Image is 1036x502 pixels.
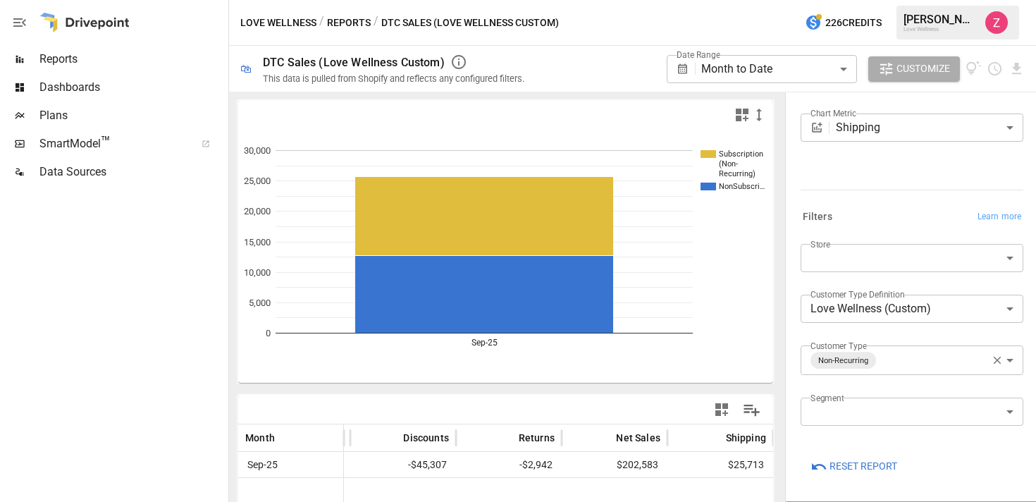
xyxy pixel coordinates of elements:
span: Net Sales [616,431,660,445]
label: Customer Type Definition [810,288,905,300]
button: Sort [382,428,402,448]
div: Love Wellness (Custom) [801,295,1023,323]
div: Love Wellness [904,26,977,32]
text: 0 [266,328,271,338]
span: -$45,307 [357,453,449,477]
span: Month to Date [701,62,772,75]
button: Love Wellness [240,14,316,32]
span: Dashboards [39,79,226,96]
button: Sort [498,428,517,448]
div: DTC Sales (Love Wellness Custom) [263,56,445,69]
button: 226Credits [799,10,887,36]
svg: A chart. [238,129,773,383]
span: $202,583 [569,453,660,477]
span: Reset Report [830,458,897,475]
span: Customize [896,60,950,78]
span: Discounts [403,431,449,445]
label: Segment [810,392,844,404]
button: Customize [868,56,960,82]
label: Store [810,238,830,250]
span: Returns [519,431,555,445]
span: Non-Recurring [813,353,874,369]
img: Zoe Keller [985,11,1008,34]
span: $25,713 [674,453,766,477]
text: Sep-25 [471,338,498,348]
span: Plans [39,107,226,124]
button: Reset Report [801,454,907,479]
button: Sort [705,428,724,448]
div: [PERSON_NAME] [904,13,977,26]
text: Subscription [719,149,763,159]
label: Customer Type [810,340,867,352]
div: / [319,14,324,32]
button: Sort [595,428,615,448]
div: Shipping [836,114,1023,142]
span: SmartModel [39,135,186,152]
button: Reports [327,14,371,32]
button: Zoe Keller [977,3,1016,42]
span: -$2,942 [463,453,555,477]
label: Date Range [677,49,720,61]
text: NonSubscri… [719,182,765,191]
span: Learn more [978,210,1021,224]
text: 15,000 [244,237,271,247]
span: ™ [101,133,111,151]
span: Sep-25 [245,453,336,477]
text: 25,000 [244,176,271,186]
text: (Non- [719,159,738,169]
button: Download report [1009,61,1025,77]
label: Chart Metric [810,107,856,119]
text: 10,000 [244,267,271,278]
button: Sort [276,428,296,448]
button: Manage Columns [736,394,767,426]
span: Data Sources [39,164,226,180]
span: Shipping [726,431,766,445]
button: View documentation [966,56,982,82]
div: This data is pulled from Shopify and reflects any configured filters. [263,73,524,84]
text: 30,000 [244,145,271,156]
span: Month [245,431,275,445]
div: / [374,14,378,32]
h6: Filters [803,209,832,225]
text: 5,000 [249,298,271,308]
span: 226 Credits [825,14,882,32]
text: Recurring) [719,169,756,178]
button: Schedule report [987,61,1003,77]
text: 20,000 [244,206,271,216]
div: 🛍 [240,62,252,75]
span: Reports [39,51,226,68]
